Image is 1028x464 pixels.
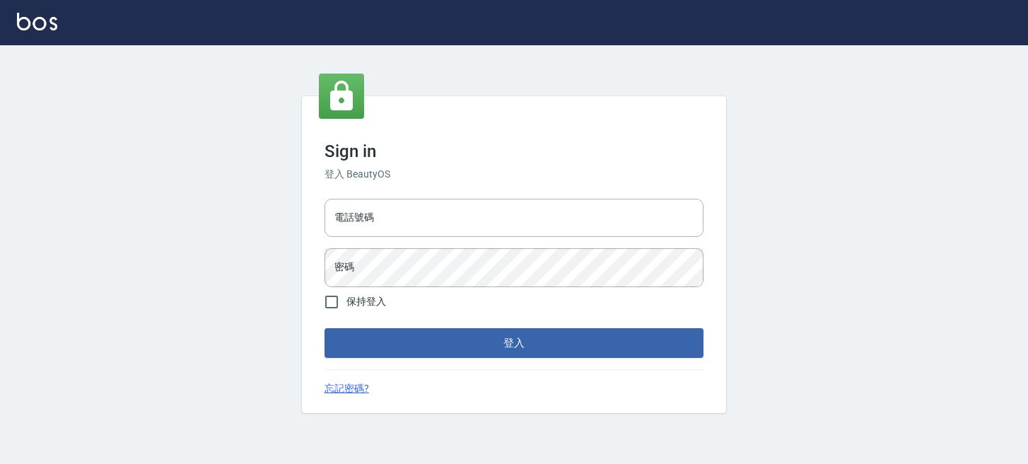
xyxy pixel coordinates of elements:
[17,13,57,30] img: Logo
[346,294,386,309] span: 保持登入
[325,328,703,358] button: 登入
[325,141,703,161] h3: Sign in
[325,381,369,396] a: 忘記密碼?
[325,167,703,182] h6: 登入 BeautyOS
